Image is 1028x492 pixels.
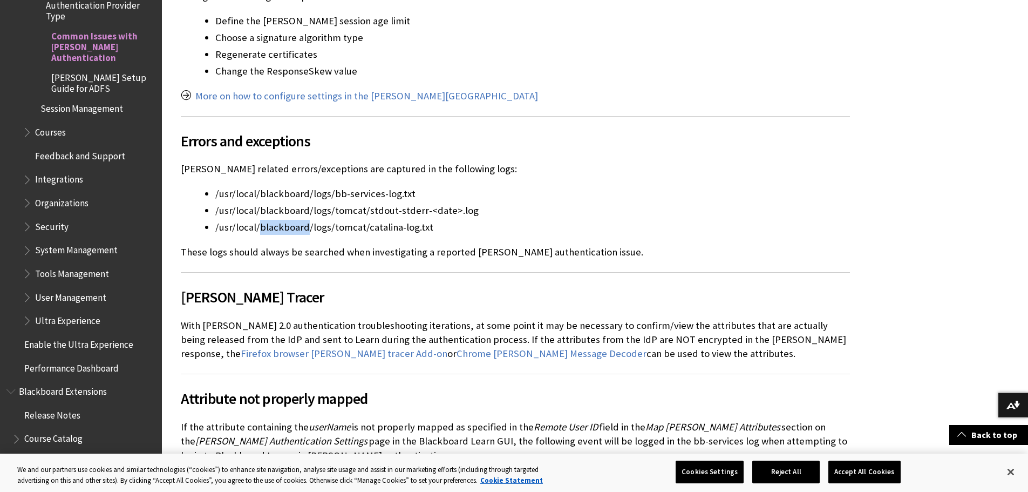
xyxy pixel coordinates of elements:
span: userName [309,421,351,433]
a: Back to top [949,425,1028,445]
button: Reject All [752,461,820,483]
li: /usr/local/blackboard/logs/tomcat/catalina-log.txt [215,220,850,235]
li: /usr/local/blackboard/logs/bb-services-log.txt [215,186,850,201]
a: Firefox browser [PERSON_NAME] tracer Add-on [241,347,447,360]
a: More on how to configure settings in the [PERSON_NAME][GEOGRAPHIC_DATA] [195,90,538,103]
span: System Management [35,241,118,256]
span: Feedback and Support [35,147,125,161]
span: Session Management [40,100,123,114]
span: Blackboard Extensions [19,382,107,397]
li: /usr/local/blackboard/logs/tomcat/stdout-stderr-<date>.log [215,203,850,218]
span: [PERSON_NAME] Setup Guide for ADFS [51,69,154,94]
p: These logs should always be searched when investigating a reported [PERSON_NAME] authentication i... [181,245,850,259]
a: More information about your privacy, opens in a new tab [480,476,543,485]
li: Regenerate certificates [215,47,850,62]
span: Release Notes [24,406,80,421]
span: Tools Management [35,265,109,279]
p: If the attribute containing the is not properly mapped as specified in the field in the section o... [181,420,850,463]
span: Performance Dashboard [24,359,119,374]
span: Remote User ID [534,421,598,433]
span: Integrations [35,171,83,185]
li: Define the [PERSON_NAME] session age limit [215,14,850,29]
div: We and our partners use cookies and similar technologies (“cookies”) to enhance site navigation, ... [17,464,566,486]
span: Enable the Ultra Experience [24,335,133,350]
p: With [PERSON_NAME] 2.0 authentication troubleshooting iterations, at some point it may be necessa... [181,319,850,361]
span: Map [PERSON_NAME] Attributes [645,421,780,433]
span: Attribute not properly mapped [181,387,850,410]
span: [PERSON_NAME] Tracer [181,286,850,308]
span: [PERSON_NAME] Authentication Settings [195,435,367,447]
span: Organizations [35,194,88,208]
button: Close [999,460,1023,484]
span: Common Issues with [PERSON_NAME] Authentication [51,27,154,63]
li: Change the ResponseSkew value [215,64,850,79]
span: User Management [35,288,106,303]
button: Accept All Cookies [828,461,900,483]
span: Security [35,218,69,232]
button: Cookies Settings [676,461,744,483]
span: Ultra Experience [35,312,100,326]
a: Chrome [PERSON_NAME] Message Decoder [457,347,646,360]
p: [PERSON_NAME] related errors/exceptions are captured in the following logs: [181,162,850,176]
span: Course Catalog [24,430,83,444]
span: Errors and exceptions [181,130,850,152]
li: Choose a signature algorithm type [215,30,850,45]
span: Courses [35,123,66,138]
